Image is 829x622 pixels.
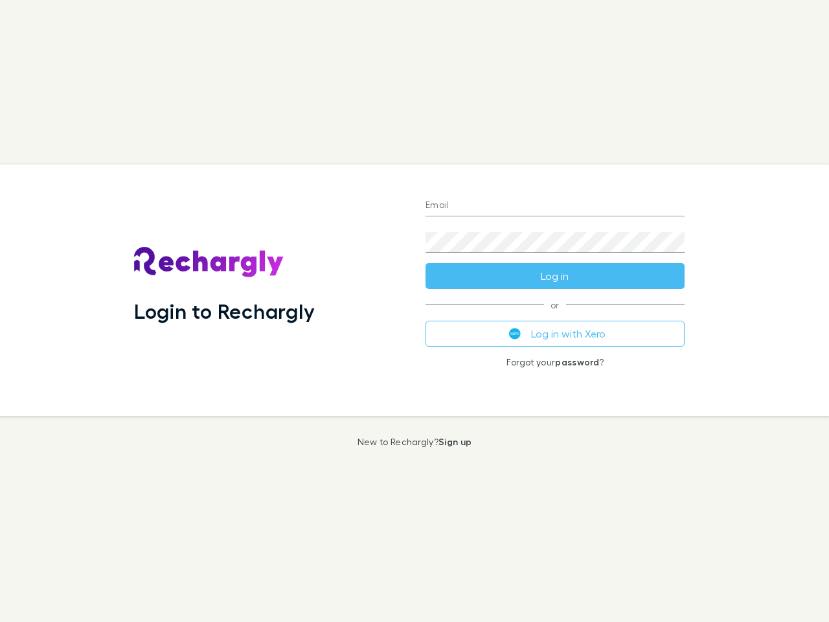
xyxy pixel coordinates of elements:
h1: Login to Rechargly [134,299,315,323]
a: password [555,356,599,367]
p: Forgot your ? [426,357,685,367]
button: Log in [426,263,685,289]
img: Rechargly's Logo [134,247,284,278]
img: Xero's logo [509,328,521,340]
span: or [426,305,685,305]
a: Sign up [438,436,471,447]
button: Log in with Xero [426,321,685,347]
p: New to Rechargly? [358,437,472,447]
